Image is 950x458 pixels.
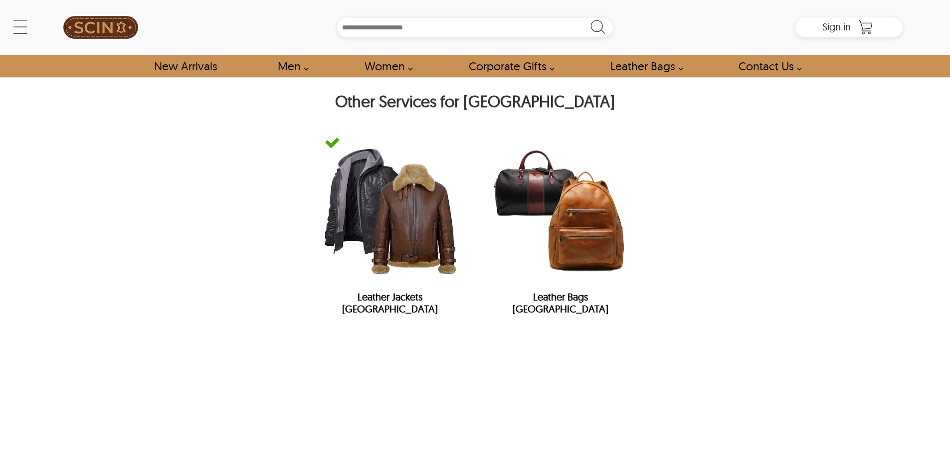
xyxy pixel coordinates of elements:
[856,20,876,35] a: Shopping Cart
[47,5,154,50] a: SCIN
[47,92,903,116] h2: Other Services for [GEOGRAPHIC_DATA]
[485,291,636,320] h2: Leather Bags [GEOGRAPHIC_DATA]
[353,55,418,77] a: Shop Women Leather Jackets
[305,126,475,330] a: green-tick-iconLeather JacketsLeather Jackets [GEOGRAPHIC_DATA]
[485,136,636,286] img: Leather Bags
[63,5,138,50] img: SCIN
[315,291,465,320] h2: Leather Jackets [GEOGRAPHIC_DATA]
[266,55,314,77] a: shop men's leather jackets
[822,24,851,32] a: Sign in
[475,126,646,330] a: Leather BagsLeather Bags [GEOGRAPHIC_DATA]
[822,20,851,33] span: Sign in
[315,136,465,286] img: Leather Jackets
[143,55,228,77] a: Shop New Arrivals
[727,55,807,77] a: contact-us
[325,136,340,151] img: green-tick-icon
[457,55,560,77] a: Shop Leather Corporate Gifts
[599,55,689,77] a: Shop Leather Bags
